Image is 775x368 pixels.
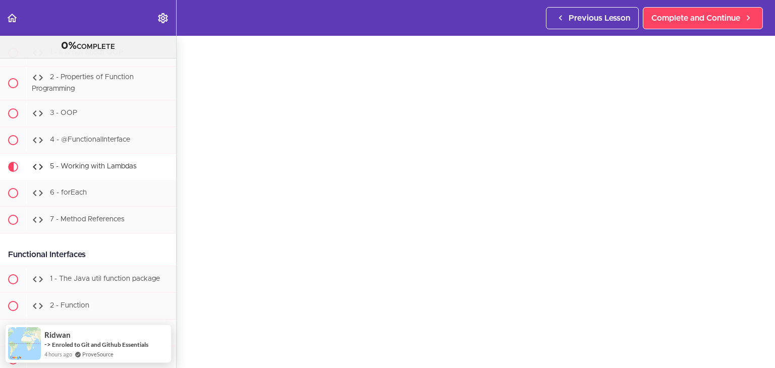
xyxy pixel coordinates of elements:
span: Previous Lesson [569,12,630,24]
span: 5 - Working with Lambdas [50,163,137,170]
span: 1 - The Java util function package [50,275,160,282]
div: COMPLETE [13,40,163,53]
span: 4 - @FunctionalInterface [50,136,130,143]
span: 4 hours ago [44,350,72,358]
span: ridwan [44,331,71,339]
img: provesource social proof notification image [8,327,41,360]
span: -> [44,340,51,348]
a: ProveSource [82,350,114,358]
a: Complete and Continue [643,7,763,29]
a: Enroled to Git and Github Essentials [52,341,148,348]
span: Complete and Continue [651,12,740,24]
svg: Settings Menu [157,12,169,24]
span: 3 - OOP [50,109,77,116]
span: 2 - Properties of Function Programming [32,74,134,92]
a: Previous Lesson [546,7,639,29]
svg: Back to course curriculum [6,12,18,24]
span: 7 - Method References [50,216,125,223]
span: 0% [61,41,77,51]
span: 2 - Function [50,302,89,309]
span: 6 - forEach [50,189,87,196]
